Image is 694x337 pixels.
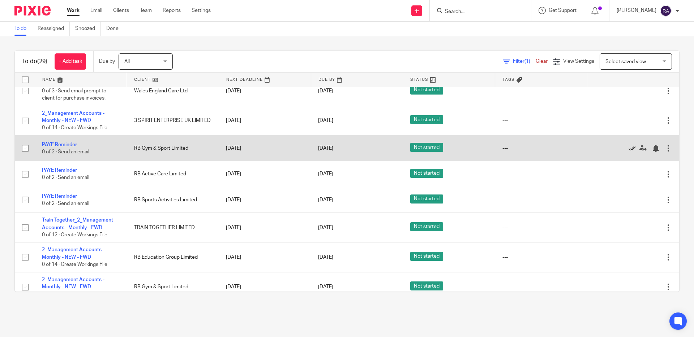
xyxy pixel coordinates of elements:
[219,187,311,213] td: [DATE]
[219,135,311,161] td: [DATE]
[524,59,530,64] span: (1)
[605,59,646,64] span: Select saved view
[502,283,580,290] div: ---
[42,142,77,147] a: PAYE Reminder
[410,194,443,203] span: Not started
[42,149,89,154] span: 0 of 2 · Send an email
[219,76,311,106] td: [DATE]
[124,59,130,64] span: All
[444,9,509,15] input: Search
[42,277,104,289] a: 2_Management Accounts - Monthly - NEW - FWD
[502,170,580,178] div: ---
[410,281,443,290] span: Not started
[14,6,51,16] img: Pixie
[318,118,333,123] span: [DATE]
[14,22,32,36] a: To do
[219,106,311,135] td: [DATE]
[127,242,219,272] td: RB Education Group Limited
[536,59,548,64] a: Clear
[127,76,219,106] td: Wales England Care Ltd
[55,53,86,70] a: + Add task
[127,213,219,242] td: TRAIN TOGETHER LIMITED
[42,175,89,180] span: 0 of 2 · Send an email
[22,58,47,65] h1: To do
[42,262,107,267] span: 0 of 14 · Create Workings File
[563,59,594,64] span: View Settings
[410,86,443,95] span: Not started
[219,161,311,187] td: [DATE]
[127,187,219,213] td: RB Sports Activities Limited
[410,222,443,231] span: Not started
[502,145,580,152] div: ---
[410,169,443,178] span: Not started
[67,7,80,14] a: Work
[163,7,181,14] a: Reports
[502,196,580,203] div: ---
[38,22,70,36] a: Reassigned
[318,146,333,151] span: [DATE]
[42,232,107,237] span: 0 of 12 · Create Workings File
[410,115,443,124] span: Not started
[318,172,333,177] span: [DATE]
[410,252,443,261] span: Not started
[99,58,115,65] p: Due by
[42,88,106,101] span: 0 of 3 · Send email prompt to client for purchase invoices.
[513,59,536,64] span: Filter
[127,161,219,187] td: RB Active Care Limited
[75,22,101,36] a: Snoozed
[318,284,333,289] span: [DATE]
[502,87,580,95] div: ---
[42,168,77,173] a: PAYE Reminder
[42,247,104,259] a: 2_Management Accounts - Monthly - NEW - FWD
[219,242,311,272] td: [DATE]
[42,201,89,206] span: 0 of 2 · Send an email
[127,272,219,302] td: RB Gym & Sport Limited
[219,213,311,242] td: [DATE]
[502,78,515,82] span: Tags
[502,254,580,261] div: ---
[617,7,656,14] p: [PERSON_NAME]
[106,22,124,36] a: Done
[113,7,129,14] a: Clients
[549,8,577,13] span: Get Support
[318,88,333,93] span: [DATE]
[318,225,333,230] span: [DATE]
[318,197,333,202] span: [DATE]
[127,135,219,161] td: RB Gym & Sport Limited
[42,218,113,230] a: Train Together_2_Management Accounts - Monthly - FWD
[219,272,311,302] td: [DATE]
[140,7,152,14] a: Team
[502,117,580,124] div: ---
[629,145,639,152] a: Mark as done
[42,126,107,131] span: 0 of 14 · Create Workings File
[410,143,443,152] span: Not started
[42,111,104,123] a: 2_Management Accounts - Monthly - NEW - FWD
[660,5,672,17] img: svg%3E
[42,194,77,199] a: PAYE Reminder
[37,58,47,64] span: (29)
[318,255,333,260] span: [DATE]
[90,7,102,14] a: Email
[502,224,580,231] div: ---
[127,106,219,135] td: 3 SPIRIT ENTERPRISE UK LIMITED
[192,7,211,14] a: Settings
